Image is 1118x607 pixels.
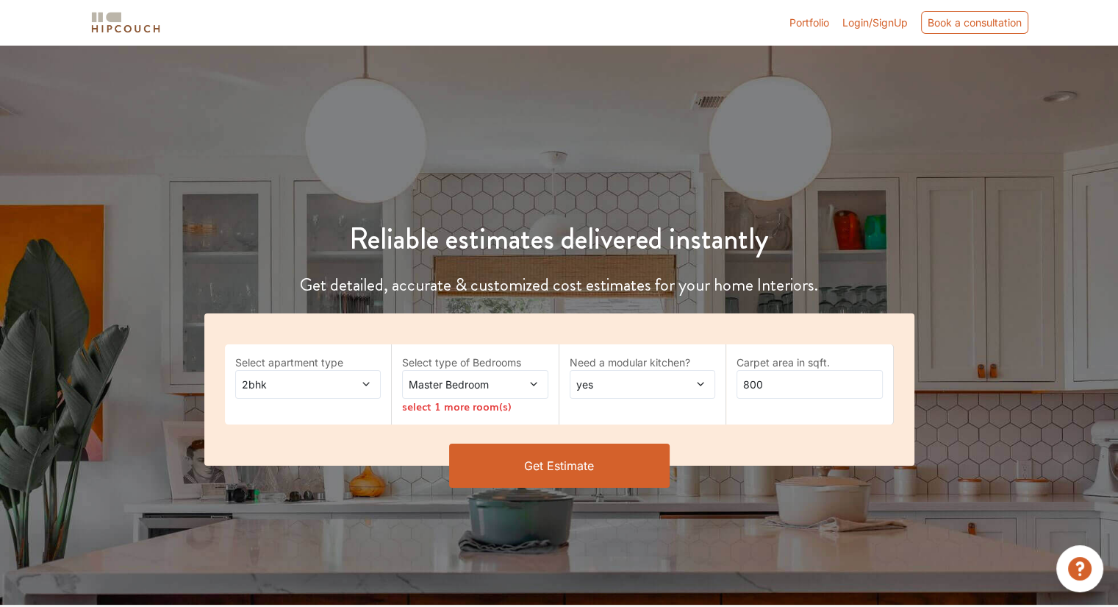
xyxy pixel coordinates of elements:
span: 2bhk [239,377,338,392]
span: Master Bedroom [406,377,505,392]
img: logo-horizontal.svg [89,10,162,35]
div: select 1 more room(s) [402,399,548,414]
span: logo-horizontal.svg [89,6,162,39]
button: Get Estimate [449,444,670,488]
label: Need a modular kitchen? [570,355,716,370]
span: Login/SignUp [842,16,908,29]
div: Book a consultation [921,11,1028,34]
h4: Get detailed, accurate & customized cost estimates for your home Interiors. [196,274,923,296]
input: Enter area sqft [737,370,883,399]
label: Carpet area in sqft. [737,355,883,370]
h1: Reliable estimates delivered instantly [196,221,923,257]
a: Portfolio [789,15,829,30]
label: Select type of Bedrooms [402,355,548,370]
label: Select apartment type [235,355,381,370]
span: yes [573,377,673,392]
